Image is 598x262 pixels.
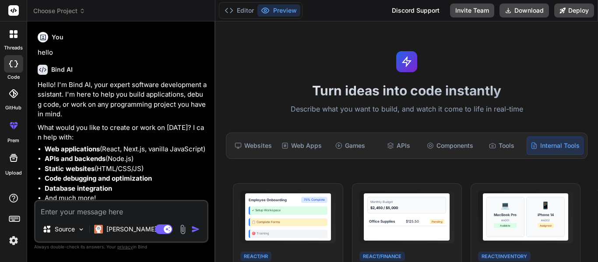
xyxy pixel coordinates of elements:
div: Employee Onboarding [249,197,287,203]
div: 📋 Complete Forms [249,218,327,227]
button: Preview [257,4,300,17]
img: settings [6,233,21,248]
div: Discord Support [387,3,445,17]
div: Assigned [538,223,554,228]
li: And much more! [45,193,207,203]
div: APIs [375,136,422,155]
p: Describe what you want to build, and watch it come to life in real-time [221,104,593,115]
div: Web Apps [278,136,325,155]
img: Claude 4 Sonnet [94,225,103,234]
button: Editor [221,4,257,17]
h6: You [52,33,63,42]
strong: Database integration [45,184,112,192]
div: #A002 [538,218,554,222]
p: Hello! I'm Bind AI, your expert software development assistant. I'm here to help you build applic... [38,80,207,119]
div: Monthly Budget [370,200,443,205]
div: Internal Tools [527,136,584,155]
p: Always double-check its answers. Your in Bind [34,243,208,251]
p: [PERSON_NAME] 4 S.. [106,225,172,234]
img: Pick Models [77,226,85,233]
div: React/HR [240,252,271,262]
li: (React, Next.js, vanilla JavaScript) [45,144,207,154]
div: #A001 [494,218,517,222]
button: Download [500,3,549,17]
strong: Static websites [45,164,95,173]
label: code [7,73,20,81]
div: $125.50 [406,219,419,224]
div: MacBook Pro [494,212,517,217]
p: What would you like to create or work on [DATE]? I can help with: [38,123,207,143]
button: Deploy [554,3,594,17]
div: ✓ Setup Workspace [249,206,327,215]
li: (HTML/CSS/JS) [45,164,207,174]
li: (Node.js) [45,154,207,164]
button: Invite Team [450,3,494,17]
div: Games [327,136,373,155]
div: 💻 [501,200,510,210]
h6: Bind AI [51,65,73,74]
div: Office Supplies [369,219,395,224]
div: React/Finance [359,252,405,262]
label: threads [4,44,23,52]
strong: Web applications [45,145,100,153]
label: Upload [5,169,22,177]
div: React/Inventory [478,252,531,262]
div: Available [494,223,517,228]
strong: APIs and backends [45,154,106,163]
h1: Turn ideas into code instantly [221,83,593,98]
div: Pending [430,219,444,224]
div: Components [423,136,477,155]
div: iPhone 14 [538,212,554,217]
p: hello [38,48,207,58]
div: 🎯 Training [249,230,327,238]
div: Tools [478,136,525,155]
div: Websites [230,136,276,155]
div: $2,450 / $5,000 [370,205,443,210]
label: prem [7,137,19,144]
img: attachment [178,224,188,234]
label: GitHub [5,104,21,112]
p: Source [55,225,75,234]
div: 📱 [541,200,550,210]
strong: Code debugging and optimization [45,174,152,182]
span: privacy [117,244,133,249]
img: icon [191,225,200,234]
span: Choose Project [33,7,85,15]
